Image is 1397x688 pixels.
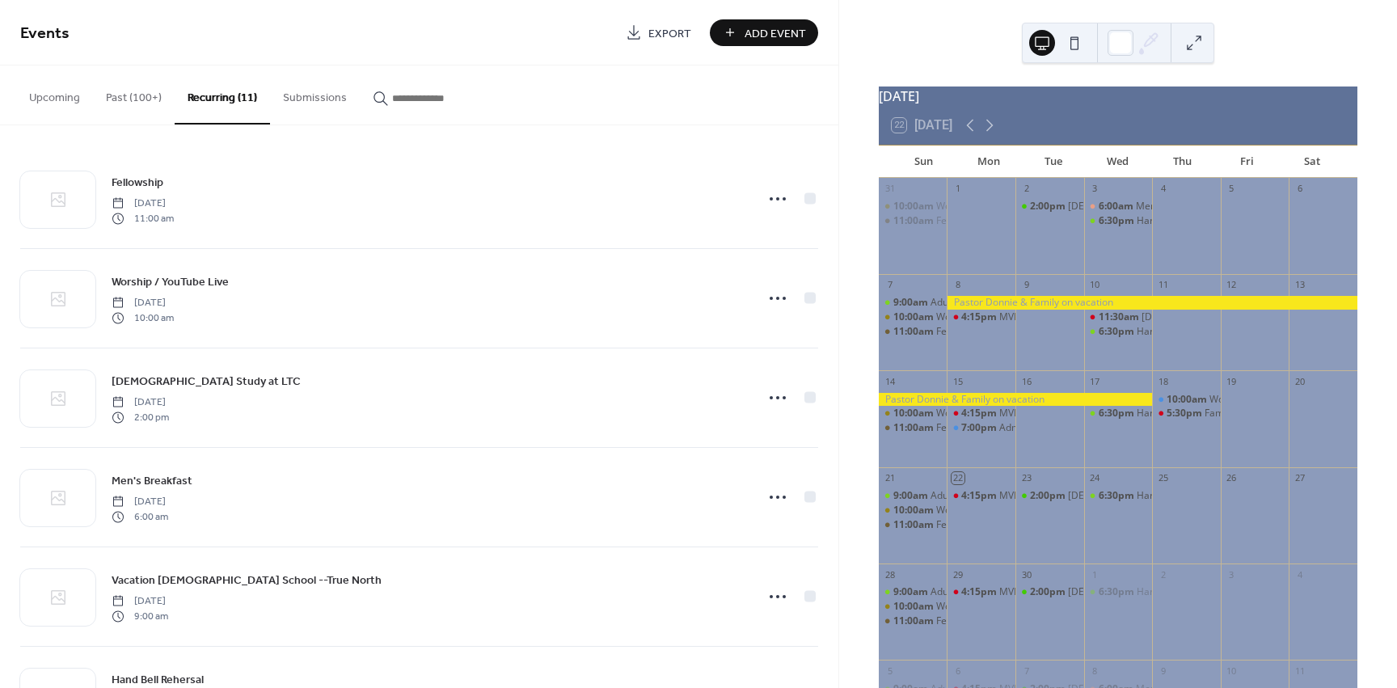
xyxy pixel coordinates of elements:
[893,421,936,435] span: 11:00am
[999,407,1095,420] div: MVBS [DATE]-[DATE]
[1152,393,1221,407] div: Worship Team Meeting
[1030,489,1068,503] span: 2:00pm
[1021,146,1086,178] div: Tue
[893,407,936,420] span: 10:00am
[112,571,382,589] a: Vacation [DEMOGRAPHIC_DATA] School --True North
[1157,279,1169,291] div: 11
[884,375,896,387] div: 14
[1068,489,1233,503] div: [DEMOGRAPHIC_DATA] Study at LTC
[893,200,936,213] span: 10:00am
[961,421,999,435] span: 7:00pm
[879,421,948,435] div: Fellowship
[879,600,948,614] div: Worship / YouTube Live
[884,568,896,580] div: 28
[893,214,936,228] span: 11:00am
[1157,472,1169,484] div: 25
[947,407,1015,420] div: MVBS 2025-2026
[1099,214,1137,228] span: 6:30pm
[879,585,948,599] div: Adult Sunday Bible Study
[1084,489,1153,503] div: Hand Bell Rehersal
[931,296,1125,310] div: Adult [DATE] [DEMOGRAPHIC_DATA] Study
[1226,279,1238,291] div: 12
[879,489,948,503] div: Adult Sunday Bible Study
[893,489,931,503] span: 9:00am
[947,296,1357,310] div: Pastor Donnie & Family on vacation
[1136,200,1209,213] div: Men's Breakfast
[1084,325,1153,339] div: Hand Bell Rehersal
[879,325,948,339] div: Fellowship
[936,214,983,228] div: Fellowship
[112,410,169,424] span: 2:00 pm
[16,65,93,123] button: Upcoming
[879,214,948,228] div: Fellowship
[1084,310,1153,324] div: Ladies Luncheon
[879,310,948,324] div: Worship / YouTube Live
[112,572,382,589] span: Vacation [DEMOGRAPHIC_DATA] School --True North
[1209,393,1315,407] div: Worship Team Meeting
[1137,214,1222,228] div: Hand Bell Rehersal
[1020,375,1032,387] div: 16
[112,196,174,211] span: [DATE]
[20,18,70,49] span: Events
[879,393,1152,407] div: Pastor Donnie & Family on vacation
[947,489,1015,503] div: MVBS 2025-2026
[1089,665,1101,677] div: 8
[1099,489,1137,503] span: 6:30pm
[884,472,896,484] div: 21
[952,183,964,195] div: 1
[879,296,948,310] div: Adult Sunday Bible Study
[879,518,948,532] div: Fellowship
[1084,214,1153,228] div: Hand Bell Rehersal
[614,19,703,46] a: Export
[947,310,1015,324] div: MVBS 2025-2026
[112,173,163,192] a: Fellowship
[112,175,163,192] span: Fellowship
[112,296,174,310] span: [DATE]
[710,19,818,46] button: Add Event
[893,585,931,599] span: 9:00am
[1084,407,1153,420] div: Hand Bell Rehersal
[1099,585,1137,599] span: 6:30pm
[1294,183,1306,195] div: 6
[936,518,983,532] div: Fellowship
[952,472,964,484] div: 22
[936,310,1041,324] div: Worship / YouTube Live
[999,310,1095,324] div: MVBS [DATE]-[DATE]
[1020,665,1032,677] div: 7
[936,600,1041,614] div: Worship / YouTube Live
[112,495,168,509] span: [DATE]
[1152,407,1221,420] div: Families with Kids Bible Study
[999,421,1064,435] div: Admin Council
[1089,472,1101,484] div: 24
[936,200,1041,213] div: Worship / YouTube Live
[112,372,301,390] a: [DEMOGRAPHIC_DATA] Study at LTC
[1150,146,1215,178] div: Thu
[175,65,270,125] button: Recurring (11)
[1294,665,1306,677] div: 11
[961,407,999,420] span: 4:15pm
[947,585,1015,599] div: MVBS 2025-2026
[1294,279,1306,291] div: 13
[879,614,948,628] div: Fellowship
[961,585,999,599] span: 4:15pm
[745,25,806,42] span: Add Event
[952,375,964,387] div: 15
[1215,146,1280,178] div: Fri
[1226,375,1238,387] div: 19
[1280,146,1344,178] div: Sat
[1099,407,1137,420] span: 6:30pm
[1020,183,1032,195] div: 2
[999,585,1095,599] div: MVBS [DATE]-[DATE]
[112,609,168,623] span: 9:00 am
[999,489,1095,503] div: MVBS [DATE]-[DATE]
[1137,407,1222,420] div: Hand Bell Rehersal
[1015,200,1084,213] div: Bible Study at LTC
[893,518,936,532] span: 11:00am
[931,585,1125,599] div: Adult [DATE] [DEMOGRAPHIC_DATA] Study
[112,310,174,325] span: 10:00 am
[1294,472,1306,484] div: 27
[936,421,983,435] div: Fellowship
[1068,200,1233,213] div: [DEMOGRAPHIC_DATA] Study at LTC
[112,374,301,390] span: [DEMOGRAPHIC_DATA] Study at LTC
[1089,375,1101,387] div: 17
